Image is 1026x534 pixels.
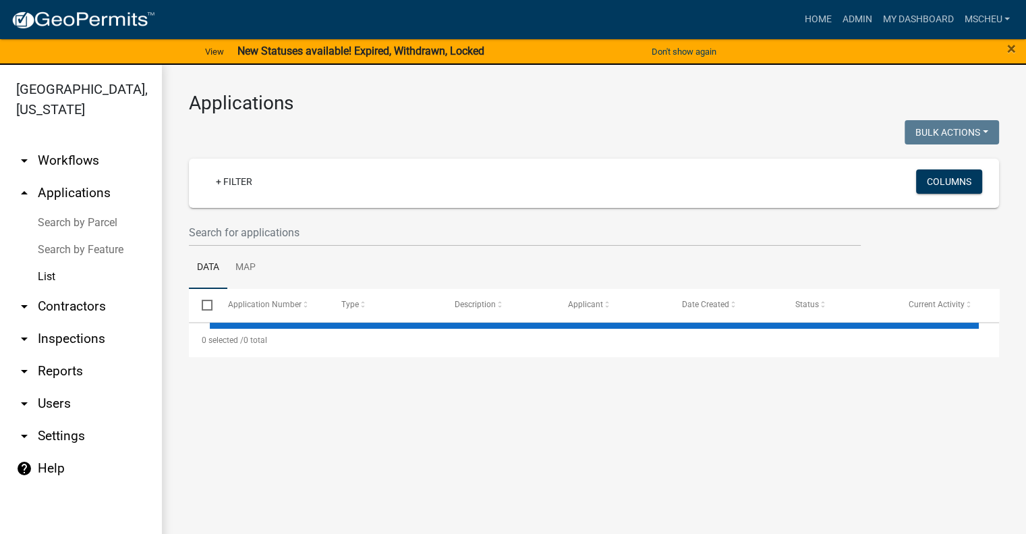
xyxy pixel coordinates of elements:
[341,300,359,309] span: Type
[16,396,32,412] i: arrow_drop_down
[799,7,836,32] a: Home
[228,300,302,309] span: Application Number
[795,300,819,309] span: Status
[568,300,603,309] span: Applicant
[1007,41,1016,57] button: Close
[836,7,877,32] a: Admin
[215,289,328,321] datatable-header-cell: Application Number
[442,289,555,321] datatable-header-cell: Description
[16,460,32,477] i: help
[189,323,999,357] div: 0 total
[959,7,1015,32] a: mscheu
[1007,39,1016,58] span: ×
[16,363,32,379] i: arrow_drop_down
[189,92,999,115] h3: Applications
[916,169,982,194] button: Columns
[782,289,896,321] datatable-header-cell: Status
[877,7,959,32] a: My Dashboard
[668,289,782,321] datatable-header-cell: Date Created
[189,289,215,321] datatable-header-cell: Select
[16,428,32,444] i: arrow_drop_down
[905,120,999,144] button: Bulk Actions
[16,185,32,201] i: arrow_drop_up
[205,169,263,194] a: + Filter
[227,246,264,290] a: Map
[200,41,229,63] a: View
[329,289,442,321] datatable-header-cell: Type
[189,246,227,290] a: Data
[455,300,496,309] span: Description
[16,298,32,315] i: arrow_drop_down
[909,300,965,309] span: Current Activity
[555,289,668,321] datatable-header-cell: Applicant
[896,289,1009,321] datatable-header-cell: Current Activity
[682,300,729,309] span: Date Created
[189,219,861,246] input: Search for applications
[646,41,722,63] button: Don't show again
[202,336,244,345] span: 0 selected /
[237,45,484,57] strong: New Statuses available! Expired, Withdrawn, Locked
[16,331,32,347] i: arrow_drop_down
[16,153,32,169] i: arrow_drop_down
